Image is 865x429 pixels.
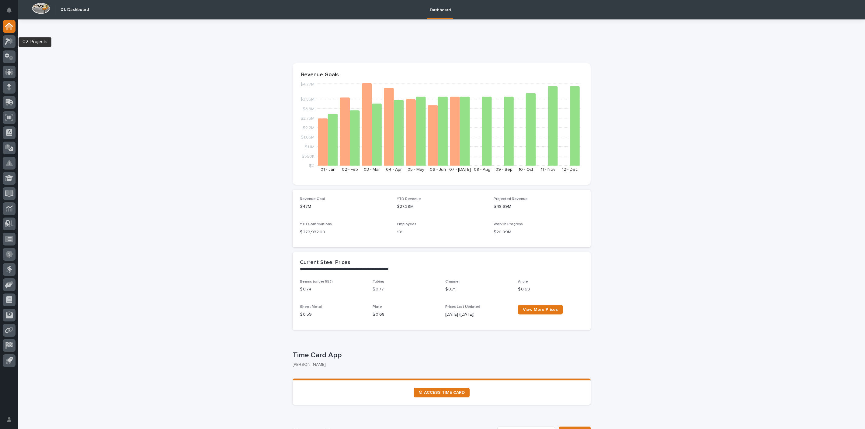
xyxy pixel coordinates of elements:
[397,197,421,201] span: YTD Revenue
[300,311,365,318] p: $ 0.59
[305,145,314,149] tspan: $1.1M
[300,280,333,283] span: Beams (under 55#)
[562,167,578,172] text: 12 - Dec
[300,305,322,309] span: Sheet Metal
[397,222,416,226] span: Employees
[408,167,424,172] text: 05 - May
[518,286,583,293] p: $ 0.69
[397,204,487,210] p: $27.29M
[445,305,480,309] span: Prices Last Updated
[309,164,314,168] tspan: $0
[474,167,490,172] text: 08 - Aug
[494,204,583,210] p: $48.69M
[373,311,438,318] p: $ 0.68
[449,167,471,172] text: 07 - [DATE]
[386,167,402,172] text: 04 - Apr
[414,388,470,397] a: ⏲ ACCESS TIME CARD
[8,7,16,17] div: Notifications
[373,286,438,293] p: $ 0.77
[373,305,382,309] span: Plate
[293,362,586,367] p: [PERSON_NAME]
[419,390,465,395] span: ⏲ ACCESS TIME CARD
[300,197,325,201] span: Revenue Goal
[32,3,50,14] img: Workspace Logo
[494,197,528,201] span: Projected Revenue
[303,126,314,130] tspan: $2.2M
[300,259,350,266] h2: Current Steel Prices
[61,7,89,12] h2: 01. Dashboard
[523,307,558,312] span: View More Prices
[293,351,588,360] p: Time Card App
[300,229,390,235] p: $ 272,932.00
[519,167,533,172] text: 10 - Oct
[541,167,555,172] text: 11 - Nov
[300,98,314,102] tspan: $3.85M
[300,286,365,293] p: $ 0.74
[445,286,511,293] p: $ 0.71
[300,204,390,210] p: $47M
[518,280,528,283] span: Angle
[518,305,563,314] a: View More Prices
[303,107,314,111] tspan: $3.3M
[445,280,460,283] span: Channel
[430,167,446,172] text: 06 - Jun
[364,167,380,172] text: 03 - Mar
[300,83,314,87] tspan: $4.77M
[373,280,384,283] span: Tubing
[445,311,511,318] p: [DATE] ([DATE])
[3,4,16,16] button: Notifications
[301,136,314,140] tspan: $1.65M
[300,116,314,121] tspan: $2.75M
[494,222,523,226] span: Work in Progress
[495,167,512,172] text: 09 - Sep
[302,154,314,159] tspan: $550K
[321,167,335,172] text: 01 - Jan
[342,167,358,172] text: 02 - Feb
[494,229,583,235] p: $20.99M
[397,229,487,235] p: 181
[301,72,582,78] p: Revenue Goals
[300,222,332,226] span: YTD Contributions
